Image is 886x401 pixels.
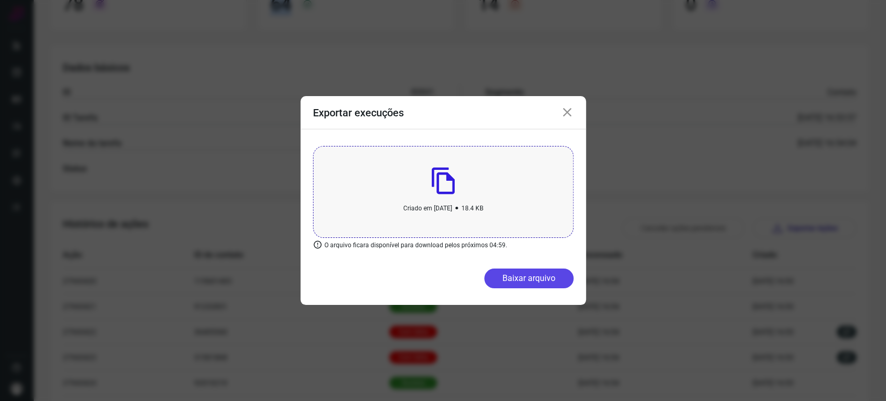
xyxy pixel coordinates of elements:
[403,199,483,217] p: Criado em [DATE] 18.4 KB
[313,106,404,119] h3: Exportar execuções
[431,167,455,194] img: File
[484,269,574,288] button: Baixar arquivo
[313,238,507,252] p: O arquivo ficara disponível para download pelos próximos 04:59.
[455,199,459,217] b: •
